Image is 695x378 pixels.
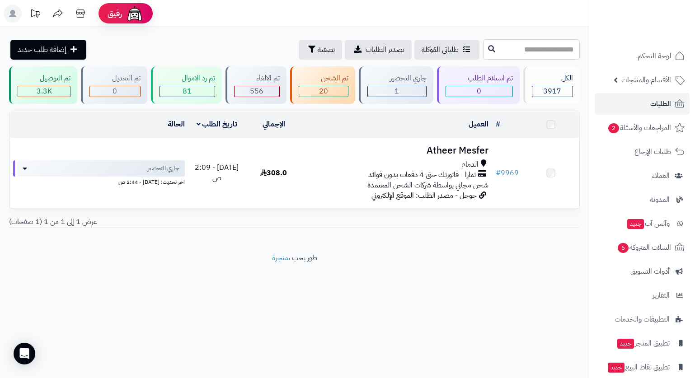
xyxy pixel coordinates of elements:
span: طلباتي المُوكلة [422,44,459,55]
span: 1 [394,86,399,97]
span: [DATE] - 2:09 ص [195,162,239,183]
span: جديد [608,363,625,373]
a: المراجعات والأسئلة2 [595,117,690,139]
span: المدونة [650,193,670,206]
span: 2 [608,123,619,133]
span: الدمام [461,159,479,170]
span: تصدير الطلبات [366,44,404,55]
span: الطلبات [650,98,671,110]
a: تم التوصيل 3.3K [7,66,79,104]
a: تطبيق نقاط البيعجديد [595,356,690,378]
div: 1 [368,86,426,97]
span: تمارا - فاتورتك حتى 4 دفعات بدون فوائد [368,170,476,180]
a: تم رد الاموال 81 [149,66,224,104]
span: التقارير [653,289,670,302]
a: طلبات الإرجاع [595,141,690,163]
span: إضافة طلب جديد [18,44,66,55]
span: 6 [618,243,629,253]
span: العملاء [652,169,670,182]
a: المدونة [595,189,690,210]
span: جاري التحضير [148,164,179,173]
a: الحالة [168,119,185,130]
div: عرض 1 إلى 1 من 1 (1 صفحات) [2,217,295,227]
a: متجرة [272,252,288,263]
a: العملاء [595,165,690,187]
div: الكل [532,73,573,84]
a: السلات المتروكة6 [595,237,690,258]
span: تطبيق نقاط البيع [607,361,670,373]
a: الكل3917 [521,66,582,104]
a: أدوات التسويق [595,261,690,282]
div: تم استلام الطلب [446,73,513,84]
div: تم الالغاء [234,73,280,84]
span: جديد [617,339,634,349]
a: تطبيق المتجرجديد [595,332,690,354]
div: 3259 [18,86,70,97]
a: تحديثات المنصة [24,5,47,25]
a: جاري التحضير 1 [357,66,435,104]
span: لوحة التحكم [638,50,671,62]
a: الطلبات [595,93,690,115]
a: لوحة التحكم [595,45,690,67]
span: 3.3K [37,86,52,97]
div: تم التعديل [89,73,140,84]
div: اخر تحديث: [DATE] - 2:44 ص [13,177,185,186]
img: ai-face.png [126,5,144,23]
a: تم الشحن 20 [288,66,357,104]
span: 3917 [543,86,561,97]
span: رفيق [108,8,122,19]
div: 20 [299,86,348,97]
div: 81 [160,86,215,97]
div: جاري التحضير [367,73,426,84]
span: شحن مجاني بواسطة شركات الشحن المعتمدة [367,180,488,191]
div: تم رد الاموال [160,73,215,84]
a: التطبيقات والخدمات [595,308,690,330]
button: تصفية [299,40,342,60]
a: تاريخ الطلب [197,119,238,130]
div: 556 [235,86,279,97]
a: تم استلام الطلب 0 [435,66,521,104]
a: العميل [469,119,488,130]
div: 0 [446,86,512,97]
a: تم الالغاء 556 [224,66,288,104]
span: 0 [113,86,117,97]
h3: Atheer Mesfer [306,145,488,156]
div: تم التوصيل [18,73,70,84]
span: السلات المتروكة [617,241,671,254]
div: 0 [90,86,140,97]
div: Open Intercom Messenger [14,343,35,364]
span: 308.0 [260,168,287,178]
span: # [496,168,501,178]
a: طلباتي المُوكلة [414,40,479,60]
span: طلبات الإرجاع [634,145,671,158]
span: 556 [250,86,263,97]
span: 0 [477,86,481,97]
a: تصدير الطلبات [345,40,412,60]
a: الإجمالي [263,119,285,130]
span: الأقسام والمنتجات [621,74,671,86]
div: تم الشحن [299,73,348,84]
span: أدوات التسويق [630,265,670,278]
span: 20 [319,86,328,97]
span: جوجل - مصدر الطلب: الموقع الإلكتروني [371,190,477,201]
a: وآتس آبجديد [595,213,690,234]
a: تم التعديل 0 [79,66,149,104]
span: تطبيق المتجر [616,337,670,350]
a: # [496,119,500,130]
span: التطبيقات والخدمات [615,313,670,326]
a: التقارير [595,285,690,306]
span: جديد [627,219,644,229]
span: تصفية [318,44,335,55]
a: #9969 [496,168,519,178]
span: وآتس آب [626,217,670,230]
span: المراجعات والأسئلة [607,121,671,134]
span: 81 [183,86,192,97]
a: إضافة طلب جديد [10,40,86,60]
